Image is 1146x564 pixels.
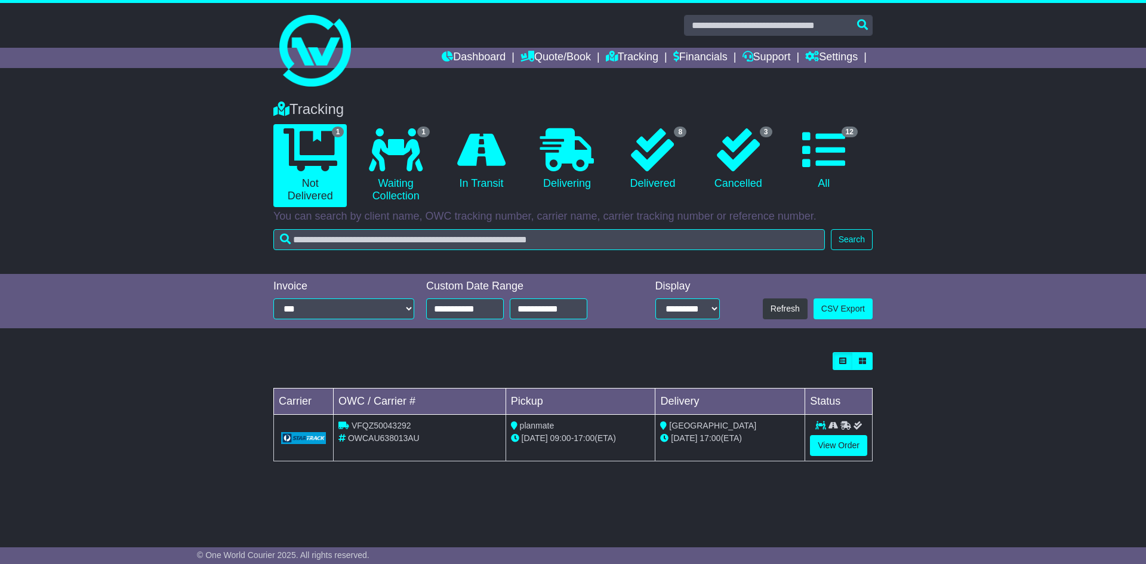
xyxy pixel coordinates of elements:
div: Invoice [273,280,414,293]
span: [DATE] [522,433,548,443]
span: 17:00 [700,433,720,443]
a: 12 All [787,124,861,195]
p: You can search by client name, OWC tracking number, carrier name, carrier tracking number or refe... [273,210,873,223]
td: Carrier [274,389,334,415]
span: 3 [760,127,772,137]
td: Status [805,389,873,415]
span: 8 [674,127,686,137]
div: Custom Date Range [426,280,618,293]
td: OWC / Carrier # [334,389,506,415]
div: Tracking [267,101,879,118]
a: Settings [805,48,858,68]
a: CSV Export [814,298,873,319]
span: OWCAU638013AU [348,433,420,443]
a: Tracking [606,48,658,68]
span: © One World Courier 2025. All rights reserved. [197,550,369,560]
span: 09:00 [550,433,571,443]
a: Delivering [530,124,603,195]
a: 1 Waiting Collection [359,124,432,207]
a: 3 Cancelled [701,124,775,195]
span: 1 [417,127,430,137]
a: Financials [673,48,728,68]
a: Quote/Book [520,48,591,68]
span: 17:00 [574,433,594,443]
a: 1 Not Delivered [273,124,347,207]
a: 8 Delivered [616,124,689,195]
span: 12 [842,127,858,137]
a: Dashboard [442,48,506,68]
span: 1 [332,127,344,137]
span: [GEOGRAPHIC_DATA] [669,421,756,430]
button: Refresh [763,298,808,319]
div: Display [655,280,720,293]
a: In Transit [445,124,518,195]
td: Pickup [506,389,655,415]
a: View Order [810,435,867,456]
div: - (ETA) [511,432,651,445]
span: planmate [520,421,554,430]
td: Delivery [655,389,805,415]
span: [DATE] [671,433,697,443]
a: Support [743,48,791,68]
button: Search [831,229,873,250]
img: GetCarrierServiceLogo [281,432,326,444]
div: (ETA) [660,432,800,445]
span: VFQZ50043292 [352,421,411,430]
